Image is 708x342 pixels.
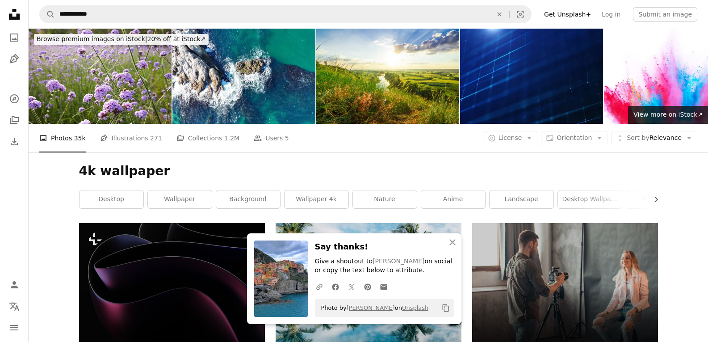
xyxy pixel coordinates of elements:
[627,134,649,141] span: Sort by
[40,6,55,23] button: Search Unsplash
[148,190,212,208] a: wallpaper
[421,190,485,208] a: anime
[216,190,280,208] a: background
[5,29,23,46] a: Photos
[611,131,697,145] button: Sort byRelevance
[39,5,532,23] form: Find visuals sitewide
[176,124,239,152] a: Collections 1.2M
[483,131,538,145] button: License
[353,190,417,208] a: nature
[80,190,143,208] a: desktop
[315,257,454,275] p: Give a shoutout to on social or copy the text below to attribute.
[557,134,592,141] span: Orientation
[5,90,23,108] a: Explore
[347,304,395,311] a: [PERSON_NAME]
[626,190,690,208] a: inspiration
[596,7,626,21] a: Log in
[558,190,622,208] a: desktop wallpaper
[317,301,429,315] span: Photo by on
[438,300,453,316] button: Copy to clipboard
[499,134,522,141] span: License
[254,124,289,152] a: Users 5
[315,241,454,253] h3: Say thanks!
[633,111,703,118] span: View more on iStock ↗
[316,29,459,124] img: A beautiful valley with a river, blue sky with large clouds and bright sun. Aerial
[150,133,162,143] span: 271
[5,111,23,129] a: Collections
[510,6,531,23] button: Visual search
[285,190,348,208] a: wallpaper 4k
[490,6,509,23] button: Clear
[29,29,214,50] a: Browse premium images on iStock|20% off at iStock↗
[5,276,23,294] a: Log in / Sign up
[627,134,682,143] span: Relevance
[79,281,265,289] a: a black and purple abstract background with curves
[327,278,344,296] a: Share on Facebook
[376,278,392,296] a: Share over email
[460,29,603,124] img: 4K Digital Cyberspace with Particles and Digital Data Network Connections. High Speed Connection ...
[5,297,23,315] button: Language
[285,133,289,143] span: 5
[344,278,360,296] a: Share on Twitter
[633,7,697,21] button: Submit an image
[34,34,209,45] div: 20% off at iStock ↗
[172,29,315,124] img: Where Sea Meets Stone: Aerial Shots of Waves Crashing with Power and Grace
[628,106,708,124] a: View more on iStock↗
[402,304,428,311] a: Unsplash
[490,190,553,208] a: landscape
[79,163,658,179] h1: 4k wallpaper
[648,190,658,208] button: scroll list to the right
[100,124,162,152] a: Illustrations 271
[539,7,596,21] a: Get Unsplash+
[5,50,23,68] a: Illustrations
[5,133,23,151] a: Download History
[541,131,607,145] button: Orientation
[224,133,239,143] span: 1.2M
[360,278,376,296] a: Share on Pinterest
[5,319,23,337] button: Menu
[37,35,147,42] span: Browse premium images on iStock |
[29,29,172,124] img: Purple verbena in the garden
[373,258,424,265] a: [PERSON_NAME]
